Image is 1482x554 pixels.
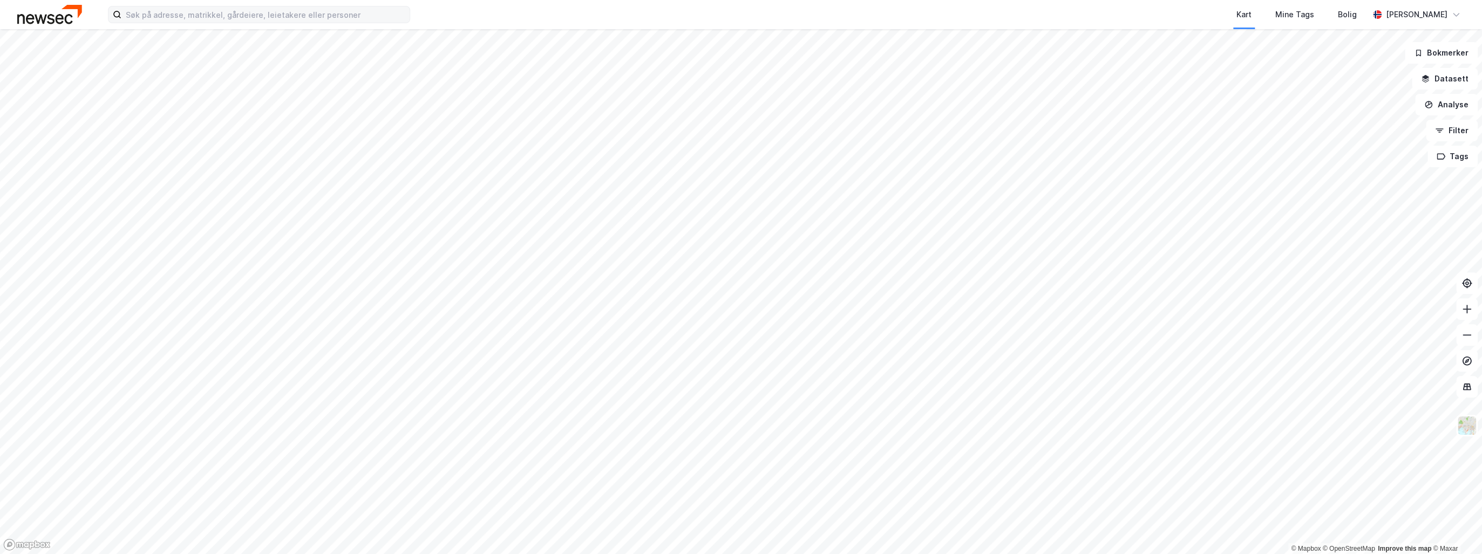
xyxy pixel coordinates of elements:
[1323,545,1375,552] a: OpenStreetMap
[1338,8,1357,21] div: Bolig
[1386,8,1447,21] div: [PERSON_NAME]
[1378,545,1431,552] a: Improve this map
[1426,120,1478,141] button: Filter
[17,5,82,24] img: newsec-logo.f6e21ccffca1b3a03d2d.png
[1427,146,1478,167] button: Tags
[1415,94,1478,115] button: Analyse
[1236,8,1252,21] div: Kart
[1428,502,1482,554] div: Kontrollprogram for chat
[121,6,410,23] input: Søk på adresse, matrikkel, gårdeiere, leietakere eller personer
[3,538,51,551] a: Mapbox homepage
[1428,502,1482,554] iframe: Chat Widget
[1291,545,1321,552] a: Mapbox
[1457,415,1477,436] img: Z
[1412,68,1478,90] button: Datasett
[1275,8,1314,21] div: Mine Tags
[1405,42,1478,64] button: Bokmerker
